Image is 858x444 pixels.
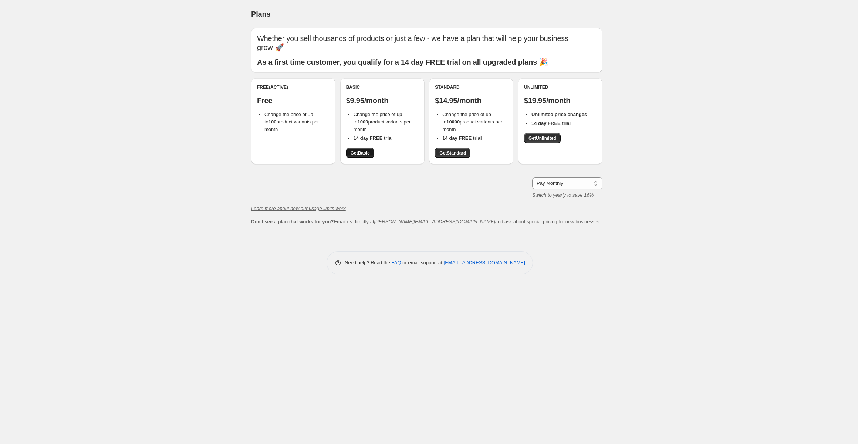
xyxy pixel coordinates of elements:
a: GetBasic [346,148,374,158]
b: Don't see a plan that works for you? [251,219,334,224]
span: Change the price of up to product variants per month [354,112,411,132]
span: Change the price of up to product variants per month [442,112,502,132]
span: Get Standard [439,150,466,156]
a: FAQ [392,260,401,265]
span: Get Basic [351,150,370,156]
div: Standard [435,84,507,90]
a: Learn more about how our usage limits work [251,206,346,211]
b: Unlimited price changes [531,112,587,117]
span: or email support at [401,260,444,265]
span: Change the price of up to product variants per month [264,112,319,132]
p: $14.95/month [435,96,507,105]
b: 14 day FREE trial [531,121,571,126]
b: 100 [268,119,277,125]
b: 14 day FREE trial [354,135,393,141]
b: 1000 [358,119,368,125]
a: GetStandard [435,148,470,158]
b: 10000 [446,119,460,125]
span: Email us directly at and ask about special pricing for new businesses [251,219,599,224]
div: Unlimited [524,84,597,90]
a: [PERSON_NAME][EMAIL_ADDRESS][DOMAIN_NAME] [374,219,495,224]
i: Switch to yearly to save 16% [532,192,594,198]
b: As a first time customer, you qualify for a 14 day FREE trial on all upgraded plans 🎉 [257,58,548,66]
a: GetUnlimited [524,133,561,143]
p: Free [257,96,330,105]
b: 14 day FREE trial [442,135,482,141]
p: Whether you sell thousands of products or just a few - we have a plan that will help your busines... [257,34,597,52]
p: $9.95/month [346,96,419,105]
span: Need help? Read the [345,260,392,265]
div: Basic [346,84,419,90]
span: Plans [251,10,270,18]
div: Free (Active) [257,84,330,90]
span: Get Unlimited [528,135,556,141]
a: [EMAIL_ADDRESS][DOMAIN_NAME] [444,260,525,265]
p: $19.95/month [524,96,597,105]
